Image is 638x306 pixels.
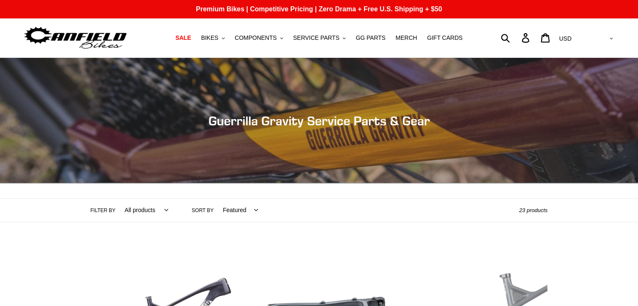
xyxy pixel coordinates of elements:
button: BIKES [197,32,229,44]
span: COMPONENTS [235,34,277,41]
a: MERCH [391,32,421,44]
span: MERCH [396,34,417,41]
span: GIFT CARDS [427,34,463,41]
a: GIFT CARDS [423,32,467,44]
span: SALE [175,34,191,41]
label: Filter by [91,207,116,214]
span: GG PARTS [356,34,385,41]
a: SALE [171,32,195,44]
button: COMPONENTS [231,32,287,44]
a: GG PARTS [352,32,390,44]
span: SERVICE PARTS [293,34,339,41]
span: BIKES [201,34,218,41]
label: Sort by [192,207,214,214]
img: Canfield Bikes [23,25,128,51]
input: Search [505,29,527,47]
span: 23 products [519,207,548,213]
button: SERVICE PARTS [289,32,350,44]
span: Guerrilla Gravity Service Parts & Gear [208,113,430,128]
